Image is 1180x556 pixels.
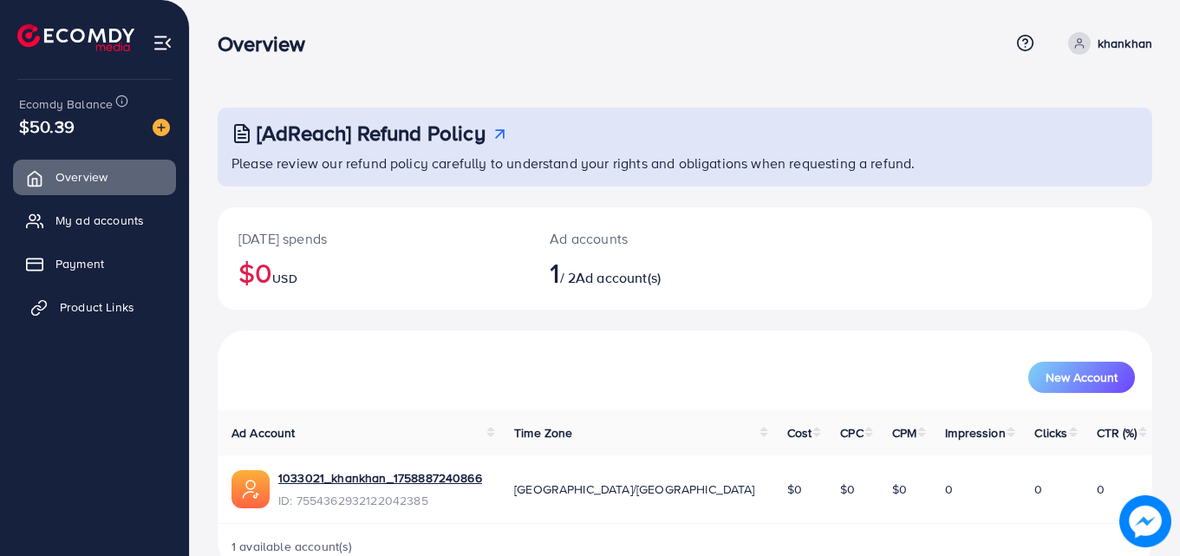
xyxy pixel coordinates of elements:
span: 0 [1097,481,1105,498]
span: Impression [945,424,1006,442]
a: Payment [13,246,176,281]
p: [DATE] spends [238,228,508,249]
p: Please review our refund policy carefully to understand your rights and obligations when requesti... [231,153,1142,173]
span: USD [272,270,297,287]
span: Overview [55,168,108,186]
span: CPM [892,424,916,442]
span: [GEOGRAPHIC_DATA]/[GEOGRAPHIC_DATA] [514,481,755,498]
span: CTR (%) [1097,424,1138,442]
img: image [153,119,170,136]
p: khankhan [1098,33,1152,54]
img: menu [153,33,173,53]
a: khankhan [1061,32,1152,55]
span: ID: 7554362932122042385 [278,492,482,509]
span: 1 [550,252,559,292]
span: Clicks [1034,424,1067,442]
span: Ecomdy Balance [19,95,113,113]
span: $0 [892,481,907,498]
h3: Overview [218,31,319,56]
img: ic-ads-acc.e4c84228.svg [231,470,270,508]
span: Product Links [60,298,134,316]
span: My ad accounts [55,212,144,229]
span: $50.39 [19,114,75,139]
span: 1 available account(s) [231,538,353,555]
span: New Account [1046,371,1118,383]
span: Payment [55,255,104,272]
a: Overview [13,160,176,194]
button: New Account [1028,362,1135,393]
span: Ad Account [231,424,296,442]
span: CPC [840,424,863,442]
span: 0 [945,481,953,498]
span: $0 [787,481,802,498]
span: Time Zone [514,424,572,442]
img: image [1119,495,1171,547]
span: Cost [787,424,812,442]
span: $0 [840,481,855,498]
p: Ad accounts [550,228,742,249]
span: Ad account(s) [576,268,661,287]
h2: $0 [238,256,508,289]
h2: / 2 [550,256,742,289]
a: Product Links [13,290,176,324]
h3: [AdReach] Refund Policy [257,121,486,146]
img: logo [17,24,134,51]
a: My ad accounts [13,203,176,238]
a: 1033021_khankhan_1758887240866 [278,469,482,487]
span: 0 [1034,481,1042,498]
